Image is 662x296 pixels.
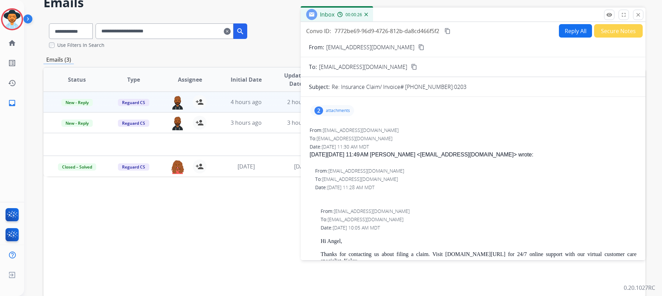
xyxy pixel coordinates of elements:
[309,83,330,91] p: Subject:
[309,43,324,51] p: From:
[118,99,149,106] span: Reguard CS
[315,167,636,174] div: From:
[314,106,323,115] div: 2
[420,152,513,157] a: [EMAIL_ADDRESS][DOMAIN_NAME]
[171,95,184,110] img: agent-avatar
[195,98,204,106] mat-icon: person_add
[8,99,16,107] mat-icon: inbox
[57,42,104,49] label: Use Filters In Search
[559,24,592,38] button: Reply All
[594,24,643,38] button: Secure Notes
[606,12,612,18] mat-icon: remove_red_eye
[178,75,202,84] span: Assignee
[328,216,403,223] span: [EMAIL_ADDRESS][DOMAIN_NAME]
[58,163,96,171] span: Closed – Solved
[280,71,312,88] span: Updated Date
[287,98,318,106] span: 2 hours ago
[321,208,636,215] div: From:
[236,27,244,35] mat-icon: search
[171,160,184,174] img: agent-avatar
[8,79,16,87] mat-icon: history
[326,43,414,51] p: [EMAIL_ADDRESS][DOMAIN_NAME]
[310,127,636,134] div: From:
[294,163,311,170] span: [DATE]
[320,11,334,18] span: Inbox
[118,163,149,171] span: Reguard CS
[322,176,398,182] span: [EMAIL_ADDRESS][DOMAIN_NAME]
[2,10,22,29] img: avatar
[231,98,262,106] span: 4 hours ago
[321,224,636,231] div: Date:
[224,27,231,35] mat-icon: clear
[322,143,369,150] span: [DATE] 11:30 AM MDT
[309,63,317,71] p: To:
[326,108,350,113] p: attachments
[195,119,204,127] mat-icon: person_add
[514,152,533,157] span: > wrote:
[624,284,655,292] p: 0.20.1027RC
[315,176,636,183] div: To:
[238,163,255,170] span: [DATE]
[621,12,627,18] mat-icon: fullscreen
[43,55,74,64] p: Emails (3)
[306,27,331,35] p: Convo ID:
[321,238,636,244] p: Hi Angel,
[418,44,424,50] mat-icon: content_copy
[127,75,140,84] span: Type
[333,224,380,231] span: [DATE] 10:05 AM MDT
[118,120,149,127] span: Reguard CS
[327,184,374,191] span: [DATE] 11:28 AM MDT
[444,28,451,34] mat-icon: content_copy
[345,12,362,18] span: 00:00:26
[195,162,204,171] mat-icon: person_add
[319,63,407,71] span: [EMAIL_ADDRESS][DOMAIN_NAME]
[411,64,417,70] mat-icon: content_copy
[68,75,86,84] span: Status
[231,75,262,84] span: Initial Date
[171,116,184,130] img: agent-avatar
[310,143,636,150] div: Date:
[321,216,636,223] div: To:
[635,12,641,18] mat-icon: close
[334,208,410,214] span: [EMAIL_ADDRESS][DOMAIN_NAME]
[8,59,16,67] mat-icon: list_alt
[8,39,16,47] mat-icon: home
[61,99,93,106] span: New - Reply
[321,251,636,264] p: Thanks for contacting us about filing a claim. Visit [DOMAIN_NAME][URL] for 24/7 online support w...
[334,27,439,35] span: 7772be69-96d9-4726-812b-da8cd466f5f2
[231,119,262,126] span: 3 hours ago
[328,167,404,174] span: [EMAIL_ADDRESS][DOMAIN_NAME]
[323,127,399,133] span: [EMAIL_ADDRESS][DOMAIN_NAME]
[332,83,467,91] p: Re: Insurance Claim/ Invoice# [PHONE_NUMBER]:0203
[310,152,420,157] span: [DATE][DATE] 11:49 AM [PERSON_NAME] <
[287,119,318,126] span: 3 hours ago
[317,135,392,142] span: [EMAIL_ADDRESS][DOMAIN_NAME]
[315,184,636,191] div: Date:
[61,120,93,127] span: New - Reply
[310,135,636,142] div: To:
